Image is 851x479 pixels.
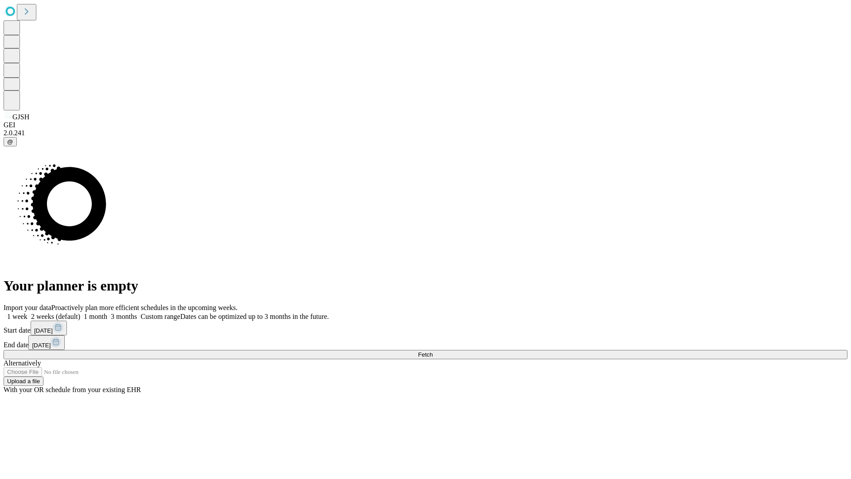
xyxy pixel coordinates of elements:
div: Start date [4,321,847,335]
span: GJSH [12,113,29,121]
span: [DATE] [34,327,53,334]
span: Dates can be optimized up to 3 months in the future. [180,313,329,320]
span: Fetch [418,351,433,358]
span: 3 months [111,313,137,320]
h1: Your planner is empty [4,278,847,294]
button: [DATE] [28,335,65,350]
span: @ [7,138,13,145]
span: Custom range [141,313,180,320]
button: Fetch [4,350,847,359]
button: @ [4,137,17,146]
div: 2.0.241 [4,129,847,137]
button: [DATE] [31,321,67,335]
span: Proactively plan more efficient schedules in the upcoming weeks. [51,304,238,311]
span: Import your data [4,304,51,311]
span: 2 weeks (default) [31,313,80,320]
div: GEI [4,121,847,129]
span: 1 month [84,313,107,320]
span: With your OR schedule from your existing EHR [4,386,141,393]
span: 1 week [7,313,27,320]
span: Alternatively [4,359,41,367]
div: End date [4,335,847,350]
span: [DATE] [32,342,51,349]
button: Upload a file [4,377,43,386]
